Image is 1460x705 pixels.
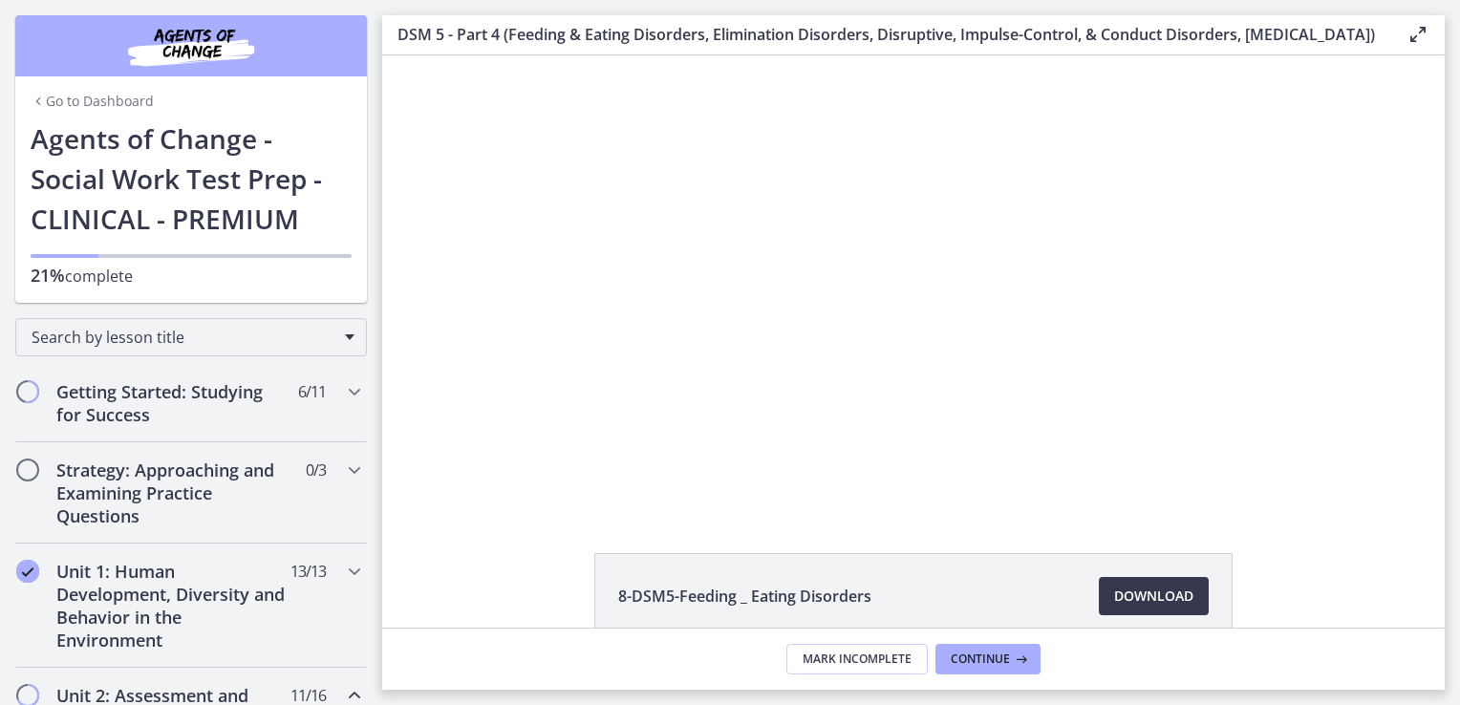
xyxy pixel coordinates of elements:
[32,327,335,348] span: Search by lesson title
[31,92,154,111] a: Go to Dashboard
[290,560,326,583] span: 13 / 13
[786,644,928,674] button: Mark Incomplete
[1114,585,1193,608] span: Download
[16,560,39,583] i: Completed
[31,264,65,287] span: 21%
[31,118,352,239] h1: Agents of Change - Social Work Test Prep - CLINICAL - PREMIUM
[56,459,290,527] h2: Strategy: Approaching and Examining Practice Questions
[382,55,1445,509] iframe: Video Lesson
[56,560,290,652] h2: Unit 1: Human Development, Diversity and Behavior in the Environment
[397,23,1376,46] h3: DSM 5 - Part 4 (Feeding & Eating Disorders, Elimination Disorders, Disruptive, Impulse-Control, &...
[951,652,1010,667] span: Continue
[1099,577,1209,615] a: Download
[15,318,367,356] div: Search by lesson title
[298,380,326,403] span: 6 / 11
[306,459,326,481] span: 0 / 3
[76,23,306,69] img: Agents of Change Social Work Test Prep
[56,380,290,426] h2: Getting Started: Studying for Success
[618,585,871,608] span: 8-DSM5-Feeding _ Eating Disorders
[31,264,352,288] p: complete
[935,644,1041,674] button: Continue
[803,652,912,667] span: Mark Incomplete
